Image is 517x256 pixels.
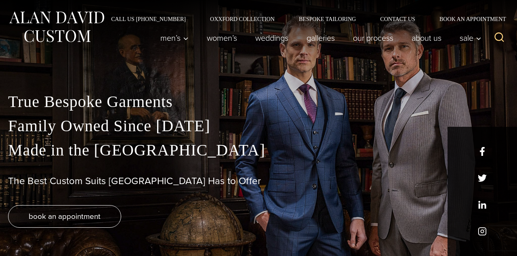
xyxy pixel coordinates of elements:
[8,90,509,162] p: True Bespoke Garments Family Owned Since [DATE] Made in the [GEOGRAPHIC_DATA]
[403,30,451,46] a: About Us
[198,30,246,46] a: Women’s
[198,16,287,22] a: Oxxford Collection
[427,16,509,22] a: Book an Appointment
[368,16,427,22] a: Contact Us
[8,9,105,45] img: Alan David Custom
[344,30,403,46] a: Our Process
[160,34,189,42] span: Men’s
[490,28,509,48] button: View Search Form
[460,34,481,42] span: Sale
[8,175,509,187] h1: The Best Custom Suits [GEOGRAPHIC_DATA] Has to Offer
[99,16,509,22] nav: Secondary Navigation
[8,205,121,228] a: book an appointment
[246,30,298,46] a: weddings
[29,210,101,222] span: book an appointment
[151,30,486,46] nav: Primary Navigation
[298,30,344,46] a: Galleries
[99,16,198,22] a: Call Us [PHONE_NUMBER]
[287,16,368,22] a: Bespoke Tailoring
